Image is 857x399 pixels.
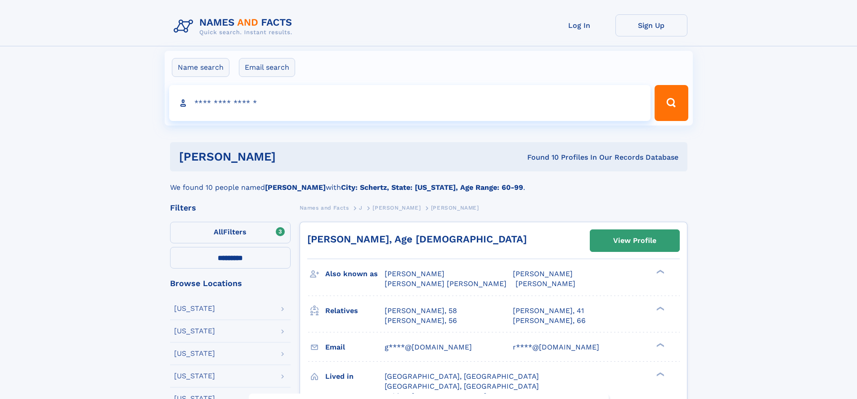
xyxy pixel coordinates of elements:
[325,369,385,384] h3: Lived in
[431,205,479,211] span: [PERSON_NAME]
[325,340,385,355] h3: Email
[170,171,687,193] div: We found 10 people named with .
[265,183,326,192] b: [PERSON_NAME]
[590,230,679,251] a: View Profile
[170,204,291,212] div: Filters
[239,58,295,77] label: Email search
[359,202,363,213] a: J
[325,303,385,318] h3: Relatives
[179,151,402,162] h1: [PERSON_NAME]
[300,202,349,213] a: Names and Facts
[543,14,615,36] a: Log In
[325,266,385,282] h3: Also known as
[401,152,678,162] div: Found 10 Profiles In Our Records Database
[513,306,584,316] a: [PERSON_NAME], 41
[169,85,651,121] input: search input
[385,316,457,326] a: [PERSON_NAME], 56
[654,342,665,348] div: ❯
[655,85,688,121] button: Search Button
[372,202,421,213] a: [PERSON_NAME]
[654,371,665,377] div: ❯
[214,228,223,236] span: All
[174,372,215,380] div: [US_STATE]
[385,279,507,288] span: [PERSON_NAME] [PERSON_NAME]
[385,372,539,381] span: [GEOGRAPHIC_DATA], [GEOGRAPHIC_DATA]
[341,183,523,192] b: City: Schertz, State: [US_STATE], Age Range: 60-99
[359,205,363,211] span: J
[615,14,687,36] a: Sign Up
[170,222,291,243] label: Filters
[174,305,215,312] div: [US_STATE]
[613,230,656,251] div: View Profile
[385,306,457,316] a: [PERSON_NAME], 58
[172,58,229,77] label: Name search
[516,279,575,288] span: [PERSON_NAME]
[513,269,573,278] span: [PERSON_NAME]
[372,205,421,211] span: [PERSON_NAME]
[174,327,215,335] div: [US_STATE]
[385,382,539,390] span: [GEOGRAPHIC_DATA], [GEOGRAPHIC_DATA]
[513,316,586,326] a: [PERSON_NAME], 66
[170,14,300,39] img: Logo Names and Facts
[170,279,291,287] div: Browse Locations
[174,350,215,357] div: [US_STATE]
[385,269,444,278] span: [PERSON_NAME]
[654,305,665,311] div: ❯
[654,269,665,275] div: ❯
[307,233,527,245] a: [PERSON_NAME], Age [DEMOGRAPHIC_DATA]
